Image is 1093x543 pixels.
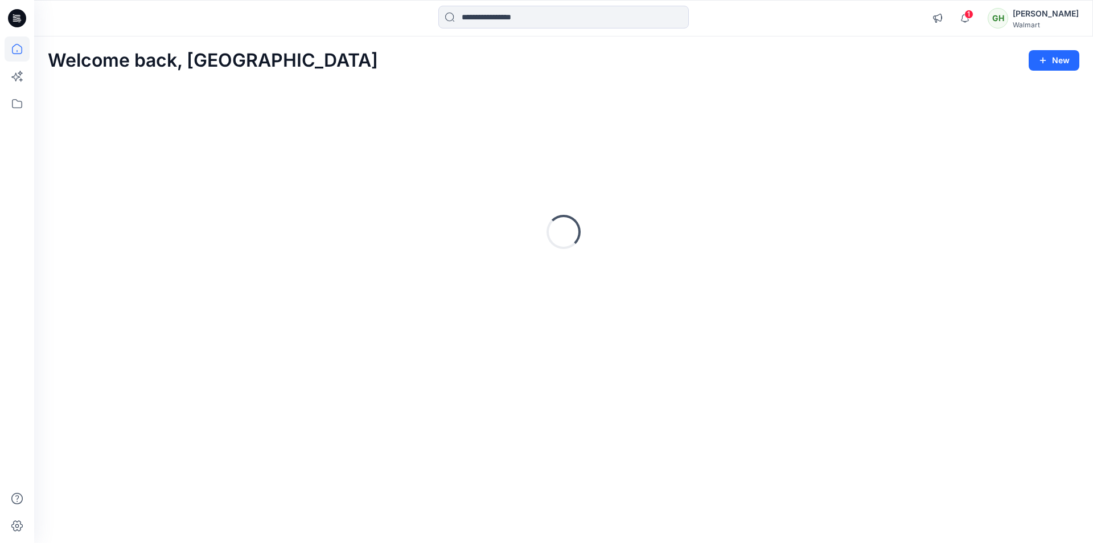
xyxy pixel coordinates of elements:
[1013,21,1079,29] div: Walmart
[964,10,973,19] span: 1
[1029,50,1079,71] button: New
[1013,7,1079,21] div: [PERSON_NAME]
[988,8,1008,28] div: GH
[48,50,378,71] h2: Welcome back, [GEOGRAPHIC_DATA]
